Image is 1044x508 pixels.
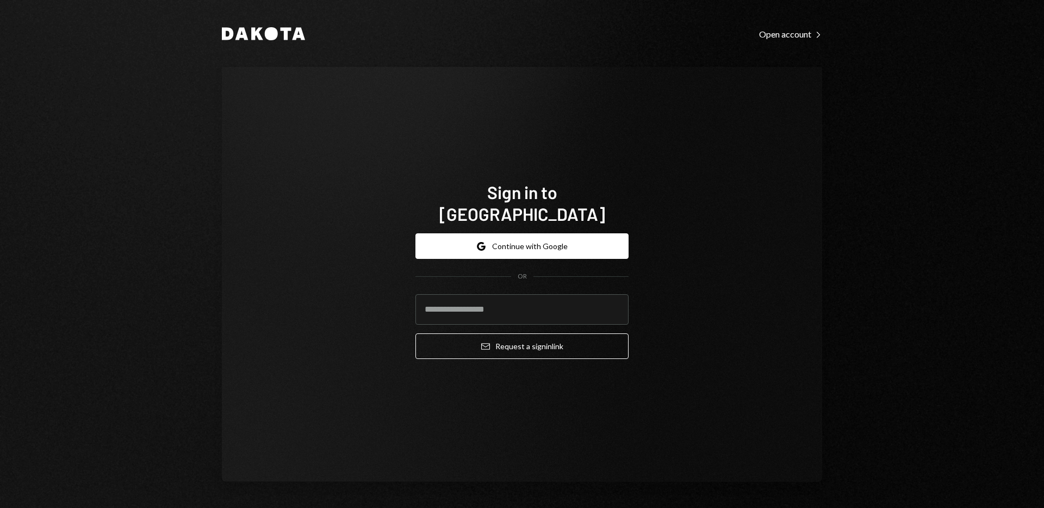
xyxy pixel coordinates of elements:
[415,233,629,259] button: Continue with Google
[415,333,629,359] button: Request a signinlink
[415,181,629,225] h1: Sign in to [GEOGRAPHIC_DATA]
[759,29,822,40] div: Open account
[759,28,822,40] a: Open account
[518,272,527,281] div: OR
